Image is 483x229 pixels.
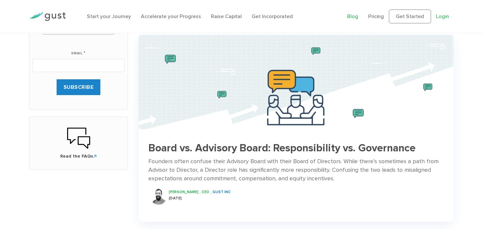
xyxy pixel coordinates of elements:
[347,13,358,19] a: Blog
[169,190,198,194] span: [PERSON_NAME]
[29,12,66,21] img: Gust Logo
[211,13,242,19] a: Raise Capital
[252,13,293,19] a: Get Incorporated
[141,13,201,19] a: Accelerate your Progress
[211,190,231,194] span: , Gust INC
[36,127,121,160] a: Read the FAQs
[200,190,209,194] span: , CEO
[368,13,384,19] a: Pricing
[150,188,167,205] img: Peter Swan
[148,142,444,154] h3: Board vs. Advisory Board: Responsibility vs. Governance
[169,196,182,200] span: [DATE]
[139,35,453,211] a: Best Practices for a Successful Startup Advisory Board Board vs. Advisory Board: Responsibility v...
[57,79,101,95] input: SUBSCRIBE
[389,10,431,23] a: Get Started
[148,157,444,183] div: Founders often confuse their Advisory Board with their Board of Directors. While there’s sometime...
[87,13,131,19] a: Start your Journey
[139,35,453,129] img: Best Practices for a Successful Startup Advisory Board
[36,153,121,160] span: Read the FAQs
[71,43,86,56] label: Email
[436,13,449,19] a: Login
